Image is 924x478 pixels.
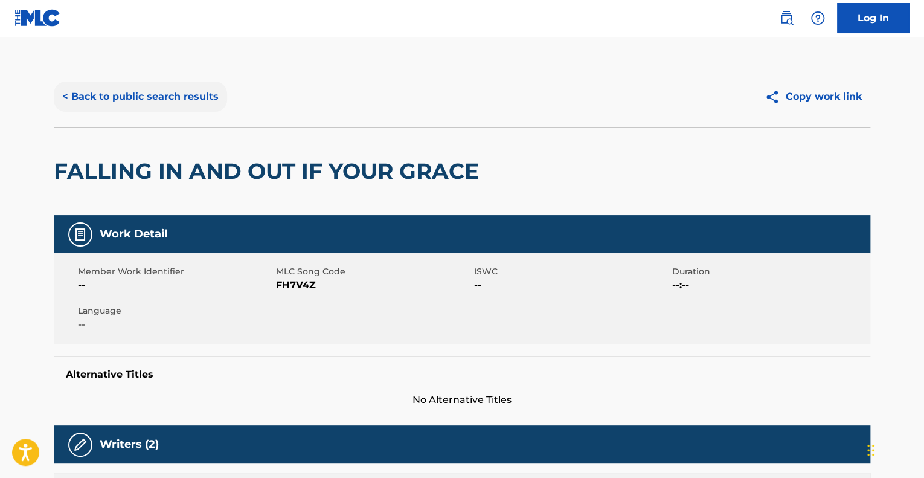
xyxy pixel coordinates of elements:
[54,82,227,112] button: < Back to public search results
[66,369,858,381] h5: Alternative Titles
[765,89,786,105] img: Copy work link
[276,278,471,292] span: FH7V4Z
[810,11,825,25] img: help
[474,278,669,292] span: --
[672,278,867,292] span: --:--
[672,265,867,278] span: Duration
[100,227,167,241] h5: Work Detail
[779,11,794,25] img: search
[837,3,910,33] a: Log In
[73,438,88,452] img: Writers
[78,317,273,332] span: --
[100,438,159,451] h5: Writers (2)
[54,393,870,407] span: No Alternative Titles
[774,6,798,30] a: Public Search
[54,158,485,185] h2: FALLING IN AND OUT IF YOUR GRACE
[867,432,874,468] div: Drag
[14,9,61,27] img: MLC Logo
[756,82,870,112] button: Copy work link
[806,6,830,30] div: Help
[78,265,273,278] span: Member Work Identifier
[474,265,669,278] span: ISWC
[864,420,924,478] iframe: Chat Widget
[276,265,471,278] span: MLC Song Code
[73,227,88,242] img: Work Detail
[78,305,273,317] span: Language
[78,278,273,292] span: --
